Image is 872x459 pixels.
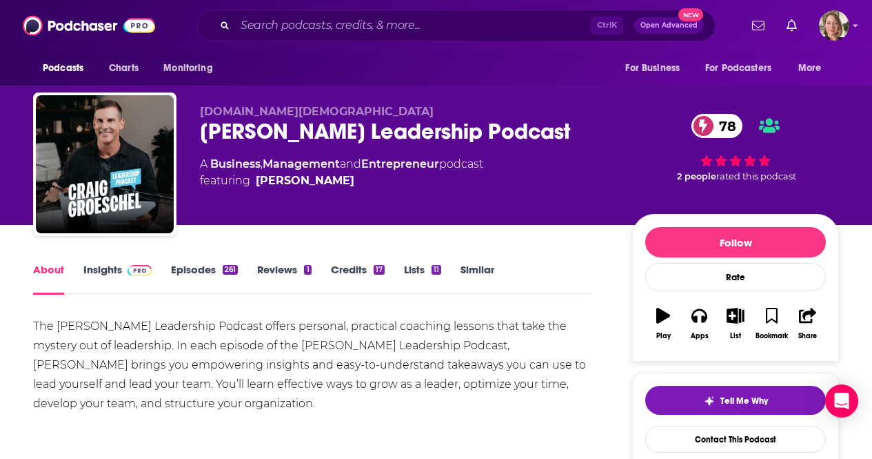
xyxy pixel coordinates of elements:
[677,171,716,182] span: 2 people
[223,265,238,275] div: 261
[640,22,698,29] span: Open Advanced
[43,59,83,78] span: Podcasts
[361,157,439,170] a: Entrepreneur
[819,10,849,41] span: Logged in as AriFortierPr
[263,157,340,170] a: Management
[720,395,768,407] span: Tell Me Why
[210,157,261,170] a: Business
[704,395,715,407] img: tell me why sparkle
[645,227,826,257] button: Follow
[781,14,802,37] a: Show notifications dropdown
[798,332,817,340] div: Share
[645,426,826,453] a: Contact This Podcast
[819,10,849,41] button: Show profile menu
[200,173,483,189] span: featuring
[681,299,717,349] button: Apps
[460,263,494,295] a: Similar
[340,157,361,170] span: and
[404,263,441,295] a: Lists11
[257,263,311,295] a: Reviews1
[36,95,174,233] img: Craig Groeschel Leadership Podcast
[33,263,64,295] a: About
[163,59,212,78] span: Monitoring
[100,55,147,81] a: Charts
[747,14,770,37] a: Show notifications dropdown
[632,105,839,191] div: 78 2 peoplerated this podcast
[109,59,139,78] span: Charts
[645,263,826,291] div: Rate
[645,299,681,349] button: Play
[756,332,788,340] div: Bookmark
[753,299,789,349] button: Bookmark
[83,263,152,295] a: InsightsPodchaser Pro
[256,173,354,189] a: Craig Groeschel
[656,332,671,340] div: Play
[33,55,101,81] button: open menu
[374,265,385,275] div: 17
[730,332,741,340] div: List
[304,265,311,275] div: 1
[171,263,238,295] a: Episodes261
[825,384,858,418] div: Open Intercom Messenger
[696,55,791,81] button: open menu
[718,299,753,349] button: List
[591,17,623,35] span: Ctrl K
[790,299,826,349] button: Share
[154,55,230,81] button: open menu
[705,59,771,78] span: For Podcasters
[705,114,743,138] span: 78
[789,55,839,81] button: open menu
[645,386,826,415] button: tell me why sparkleTell Me Why
[678,8,703,21] span: New
[716,171,796,182] span: rated this podcast
[200,105,434,118] span: [DOMAIN_NAME][DEMOGRAPHIC_DATA]
[261,157,263,170] span: ,
[33,317,592,413] div: The [PERSON_NAME] Leadership Podcast offers personal, practical coaching lessons that take the my...
[197,10,716,41] div: Search podcasts, credits, & more...
[128,265,152,276] img: Podchaser Pro
[819,10,849,41] img: User Profile
[200,156,483,189] div: A podcast
[432,265,441,275] div: 11
[331,263,385,295] a: Credits17
[235,14,591,37] input: Search podcasts, credits, & more...
[798,59,822,78] span: More
[625,59,680,78] span: For Business
[23,12,155,39] img: Podchaser - Follow, Share and Rate Podcasts
[691,114,743,138] a: 78
[691,332,709,340] div: Apps
[616,55,697,81] button: open menu
[634,17,704,34] button: Open AdvancedNew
